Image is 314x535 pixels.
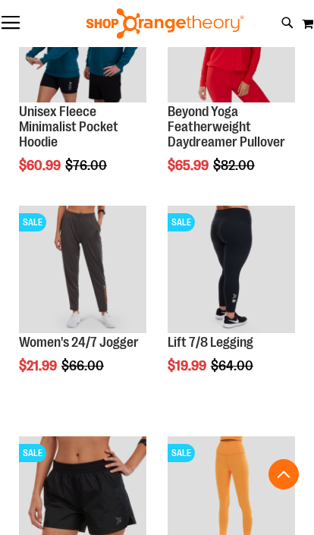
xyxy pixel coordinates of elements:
[19,444,46,462] span: SALE
[19,158,63,173] span: $60.99
[211,358,256,373] span: $64.00
[168,206,295,333] img: 2024 October Lift 7/8 Legging
[168,213,195,231] span: SALE
[11,198,154,412] div: product
[19,104,118,149] a: Unisex Fleece Minimalist Pocket Hoodie
[19,335,139,350] a: Women's 24/7 Jogger
[168,444,195,462] span: SALE
[65,158,109,173] span: $76.00
[19,358,59,373] span: $21.99
[268,459,299,489] button: Back To Top
[213,158,257,173] span: $82.00
[61,358,106,373] span: $66.00
[19,206,146,333] img: Product image for 24/7 Jogger
[168,158,211,173] span: $65.99
[160,198,303,412] div: product
[84,8,246,39] img: Shop Orangetheory
[19,213,46,231] span: SALE
[168,206,295,335] a: 2024 October Lift 7/8 LeggingSALE
[19,206,146,335] a: Product image for 24/7 JoggerSALE
[168,104,285,149] a: Beyond Yoga Featherweight Daydreamer Pullover
[168,335,253,350] a: Lift 7/8 Legging
[168,358,209,373] span: $19.99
